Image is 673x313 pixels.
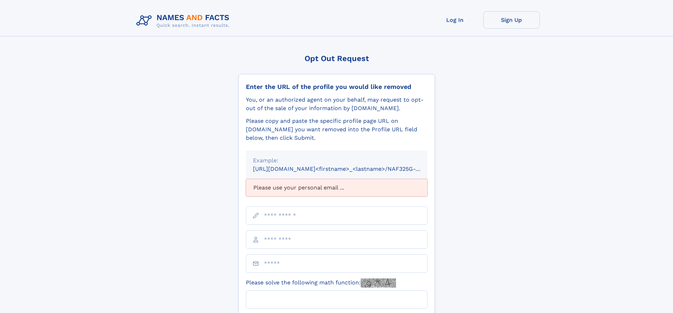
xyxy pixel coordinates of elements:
a: Log In [427,11,483,29]
div: Please copy and paste the specific profile page URL on [DOMAIN_NAME] you want removed into the Pr... [246,117,427,142]
div: Example: [253,156,420,165]
img: Logo Names and Facts [134,11,235,30]
div: Enter the URL of the profile you would like removed [246,83,427,91]
a: Sign Up [483,11,540,29]
div: Please use your personal email ... [246,179,427,197]
label: Please solve the following math function: [246,278,396,288]
small: [URL][DOMAIN_NAME]<firstname>_<lastname>/NAF325G-xxxxxxxx [253,165,441,172]
div: You, or an authorized agent on your behalf, may request to opt-out of the sale of your informatio... [246,96,427,113]
div: Opt Out Request [238,54,435,63]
